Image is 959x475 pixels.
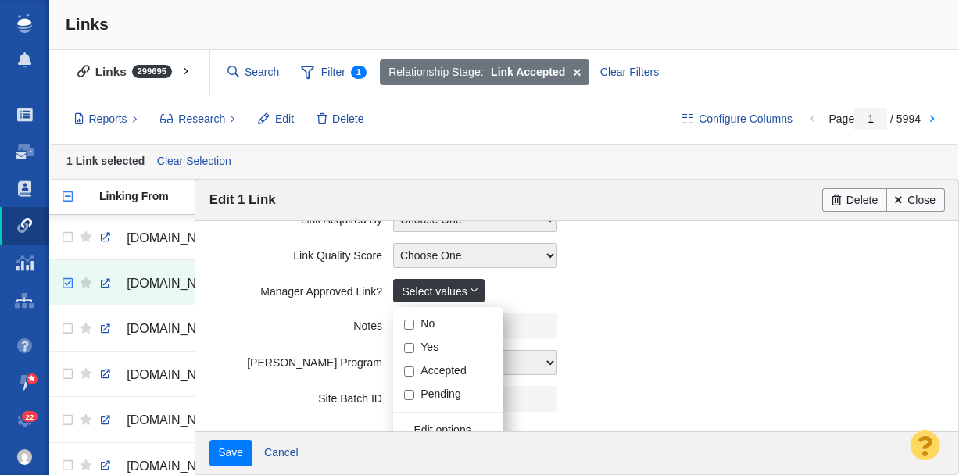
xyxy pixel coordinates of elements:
a: [DOMAIN_NAME][URL] [99,362,242,388]
span: 22 [22,411,38,423]
strong: 1 Link selected [66,154,145,166]
span: [DOMAIN_NAME][URL] [127,413,259,427]
a: Edit options... [393,418,513,441]
input: Search [221,59,287,86]
span: [DOMAIN_NAME][URL] [127,322,259,335]
span: Relationship Stage: [388,64,483,80]
a: [DOMAIN_NAME][URL] [99,225,242,252]
div: Clear Filters [591,59,667,86]
label: Link Quality Score [209,243,393,262]
button: Research [152,106,245,133]
a: [DOMAIN_NAME][URL] [99,316,242,342]
label: Notes [209,313,393,333]
a: Select values [393,279,485,302]
a: Delete [822,188,886,212]
div: Linking From [99,191,254,202]
span: [DOMAIN_NAME][URL] [127,231,259,245]
span: 1 [351,66,367,79]
a: [DOMAIN_NAME][URL] [99,407,242,434]
button: Reports [66,106,146,133]
label: No [420,316,435,330]
a: Cancel [256,441,308,465]
span: [DOMAIN_NAME][URL] [127,277,259,290]
button: Edit [249,106,302,133]
span: Delete [332,111,363,127]
label: Accepted [420,363,466,377]
input: Save [209,440,252,466]
span: Edit [275,111,294,127]
a: Clear Selection [153,150,234,173]
label: Manager Approved Link? [209,279,393,298]
span: Filter [292,58,375,87]
span: Reports [89,111,127,127]
a: Linking From [99,191,254,204]
span: Links [66,15,109,33]
label: Site Batch ID [209,386,393,405]
span: Research [178,111,225,127]
label: Pending [420,387,460,401]
strong: Link Accepted [491,64,565,80]
img: 4d4450a2c5952a6e56f006464818e682 [17,449,33,465]
label: Yes [420,340,438,354]
img: buzzstream_logo_iconsimple.png [17,14,31,33]
span: Page / 5994 [828,112,921,125]
span: Edit 1 Link [209,192,276,207]
button: Delete [309,106,373,133]
span: [DOMAIN_NAME][URL] [127,459,259,473]
a: Close [886,188,945,212]
span: [DOMAIN_NAME][URL] [127,368,259,381]
label: [PERSON_NAME] Program [209,350,393,370]
span: Configure Columns [699,111,793,127]
a: [DOMAIN_NAME][URL] [99,270,242,297]
button: Configure Columns [674,106,802,133]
